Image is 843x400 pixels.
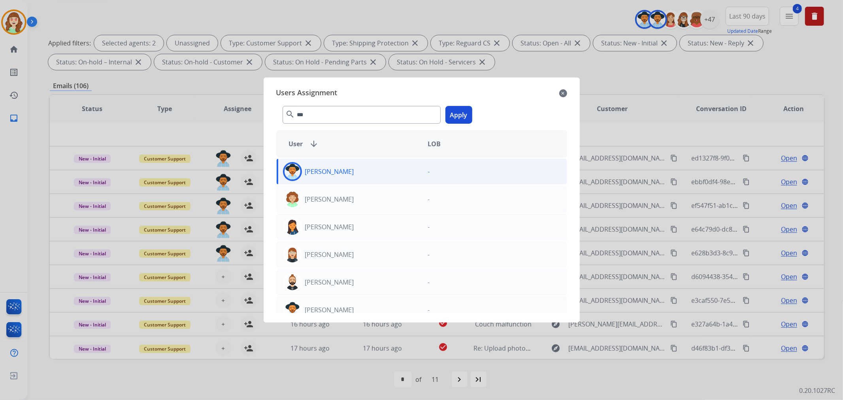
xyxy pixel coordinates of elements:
[428,222,430,232] p: -
[305,167,354,176] p: [PERSON_NAME]
[428,194,430,204] p: -
[276,87,338,100] span: Users Assignment
[428,277,430,287] p: -
[286,109,295,119] mat-icon: search
[305,250,354,259] p: [PERSON_NAME]
[305,222,354,232] p: [PERSON_NAME]
[428,167,430,176] p: -
[309,139,319,149] mat-icon: arrow_downward
[428,250,430,259] p: -
[305,305,354,315] p: [PERSON_NAME]
[283,139,422,149] div: User
[428,305,430,315] p: -
[428,139,441,149] span: LOB
[559,89,567,98] mat-icon: close
[305,277,354,287] p: [PERSON_NAME]
[445,106,472,124] button: Apply
[305,194,354,204] p: [PERSON_NAME]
